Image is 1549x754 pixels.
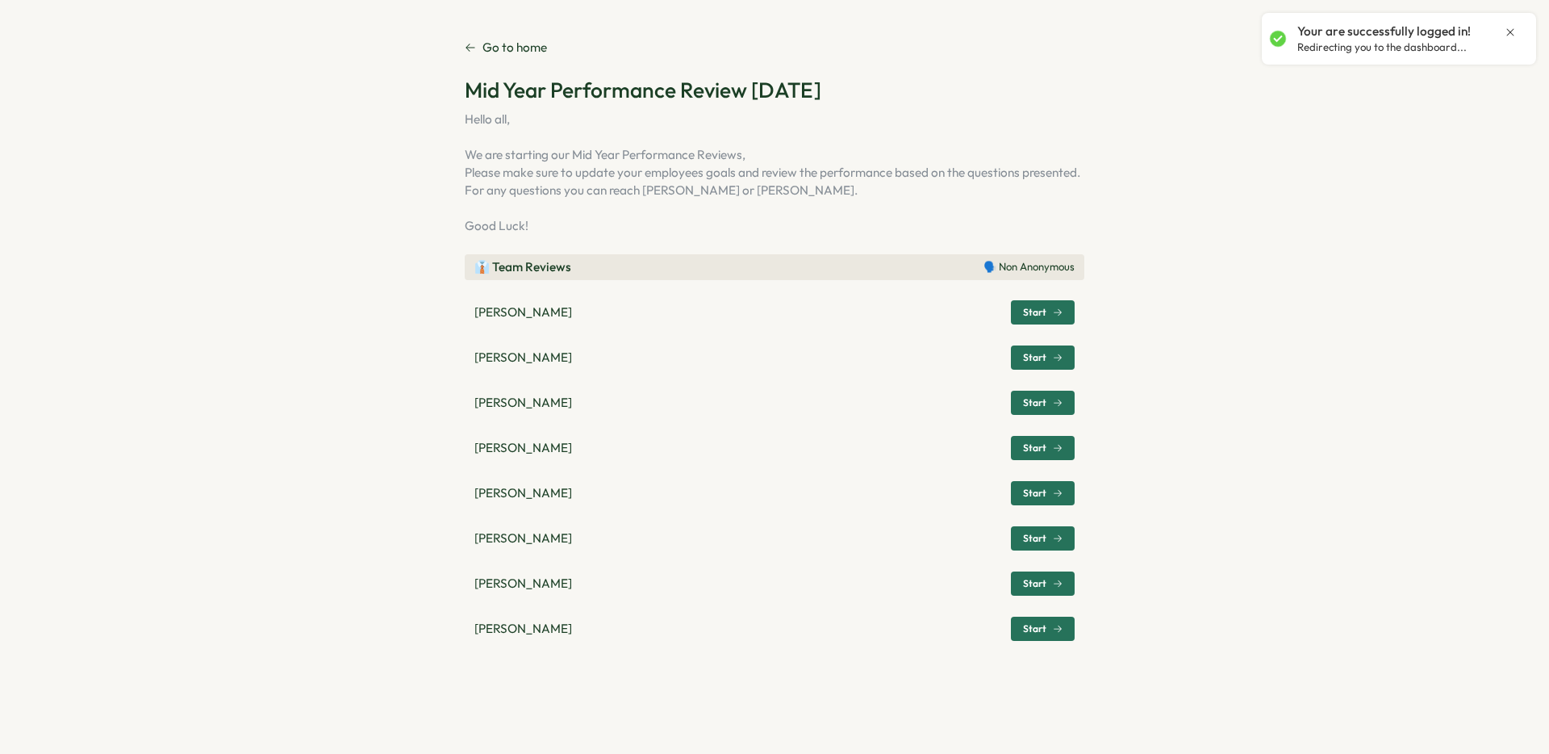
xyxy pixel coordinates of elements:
p: [PERSON_NAME] [474,394,572,412]
button: Start [1011,526,1075,551]
button: Close notification [1504,26,1517,39]
button: Start [1011,572,1075,596]
button: Start [1011,481,1075,505]
button: Start [1011,436,1075,460]
p: [PERSON_NAME] [474,575,572,593]
p: [PERSON_NAME] [474,349,572,367]
span: Start [1023,579,1046,589]
span: Start [1023,488,1046,498]
span: Start [1023,534,1046,543]
span: Start [1023,443,1046,453]
span: Start [1023,624,1046,634]
p: [PERSON_NAME] [474,439,572,457]
p: 👔 Team Reviews [474,258,571,276]
p: [PERSON_NAME] [474,620,572,638]
span: Start [1023,308,1046,317]
p: Your are successfully logged in! [1297,23,1471,40]
p: 🗣️ Non Anonymous [983,260,1075,274]
button: Start [1011,391,1075,415]
p: [PERSON_NAME] [474,530,572,547]
p: Redirecting you to the dashboard... [1297,40,1471,55]
button: Start [1011,346,1075,370]
span: Start [1023,398,1046,408]
p: [PERSON_NAME] [474,484,572,502]
p: [PERSON_NAME] [474,304,572,321]
p: Go to home [482,39,547,57]
button: Start [1011,300,1075,325]
p: Hello all, We are starting our Mid Year Performance Reviews, Please make sure to update your empl... [465,111,1084,235]
h2: Mid Year Performance Review [DATE] [465,76,1084,104]
button: Start [1011,617,1075,641]
a: Go to home [465,39,547,57]
span: Start [1023,353,1046,362]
